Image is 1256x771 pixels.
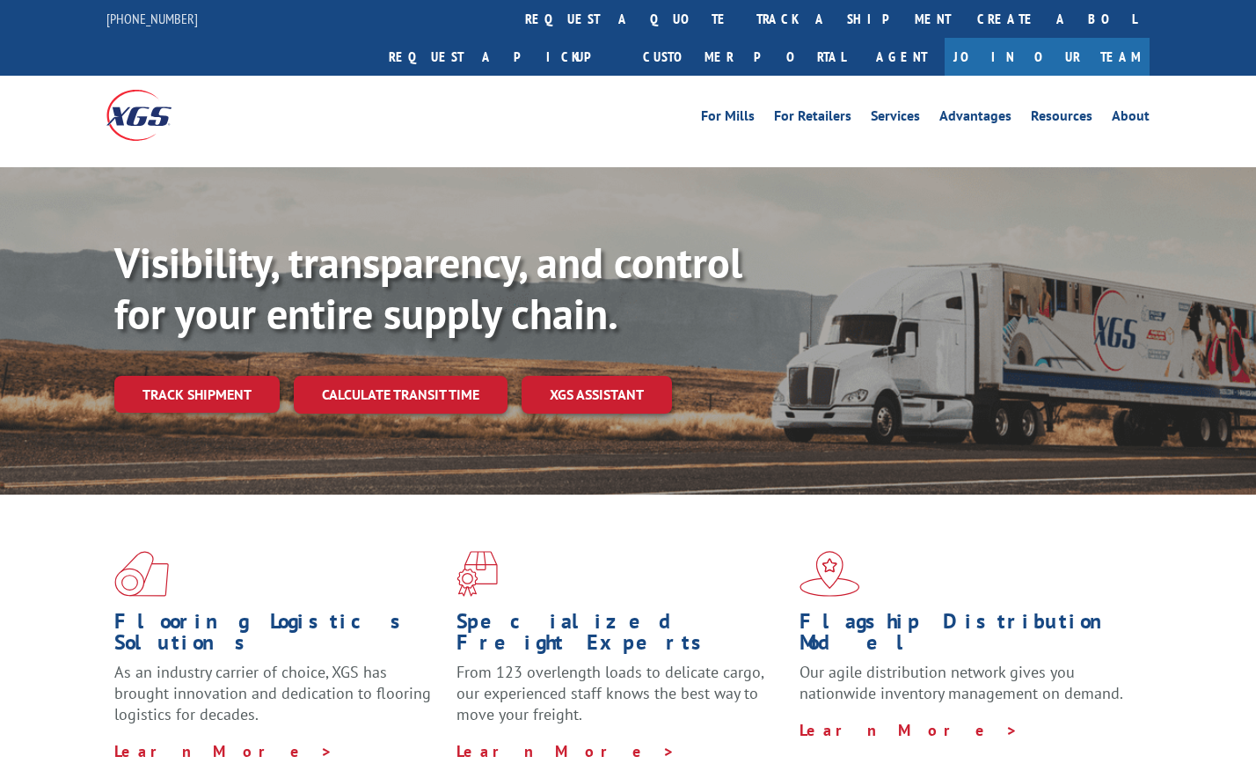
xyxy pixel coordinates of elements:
[114,741,333,761] a: Learn More >
[630,38,858,76] a: Customer Portal
[945,38,1150,76] a: Join Our Team
[114,551,169,597] img: xgs-icon-total-supply-chain-intelligence-red
[376,38,630,76] a: Request a pickup
[800,611,1128,662] h1: Flagship Distribution Model
[1031,109,1092,128] a: Resources
[939,109,1011,128] a: Advantages
[456,662,785,740] p: From 123 overlength loads to delicate cargo, our experienced staff knows the best way to move you...
[456,551,498,597] img: xgs-icon-focused-on-flooring-red
[294,376,508,414] a: Calculate transit time
[701,109,755,128] a: For Mills
[456,741,675,761] a: Learn More >
[1112,109,1150,128] a: About
[800,662,1123,703] span: Our agile distribution network gives you nationwide inventory management on demand.
[114,611,443,662] h1: Flooring Logistics Solutions
[858,38,945,76] a: Agent
[871,109,920,128] a: Services
[774,109,851,128] a: For Retailers
[522,376,672,414] a: XGS ASSISTANT
[106,10,198,27] a: [PHONE_NUMBER]
[456,611,785,662] h1: Specialized Freight Experts
[800,720,1019,740] a: Learn More >
[800,551,860,597] img: xgs-icon-flagship-distribution-model-red
[114,235,742,341] b: Visibility, transparency, and control for your entire supply chain.
[114,376,280,413] a: Track shipment
[114,662,431,724] span: As an industry carrier of choice, XGS has brought innovation and dedication to flooring logistics...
